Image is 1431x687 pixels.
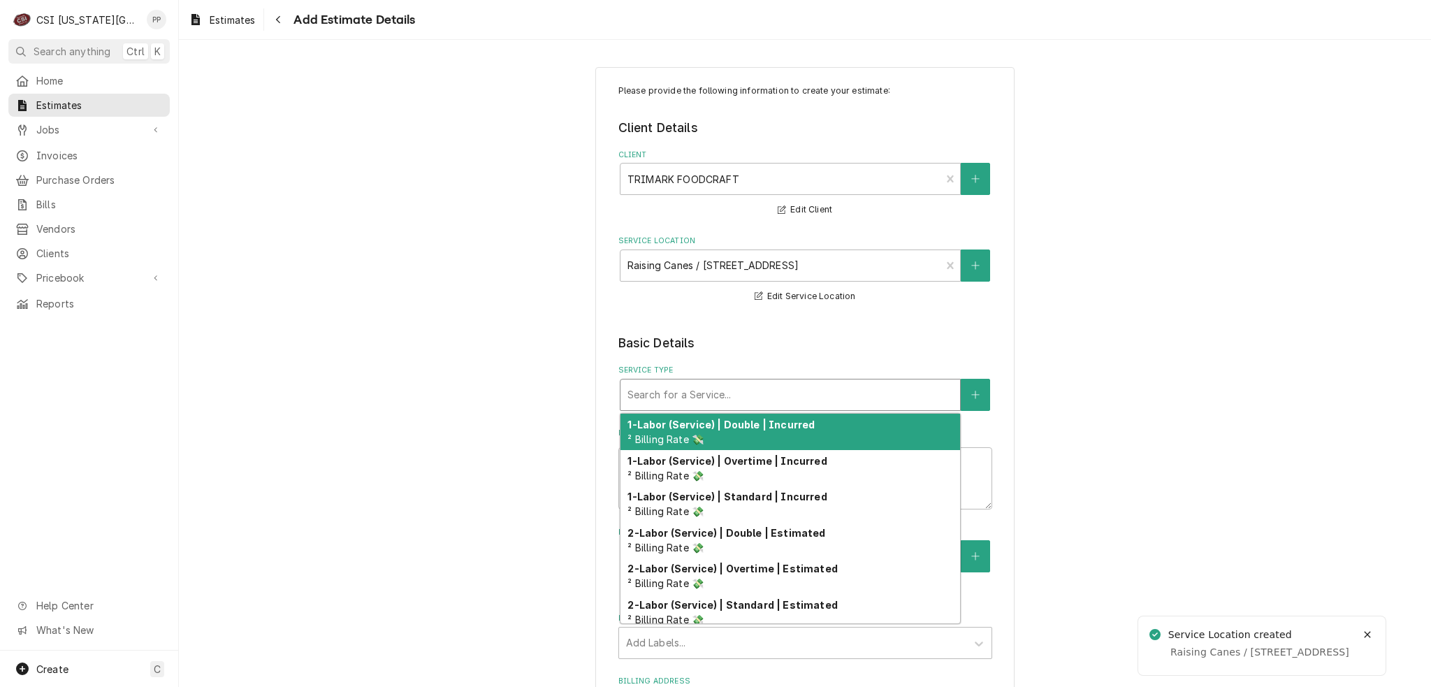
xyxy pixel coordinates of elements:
[36,246,163,261] span: Clients
[618,150,992,161] label: Client
[210,13,255,27] span: Estimates
[961,379,990,411] button: Create New Service
[618,150,992,219] div: Client
[627,527,825,539] strong: 2-Labor (Service) | Double | Estimated
[971,261,980,270] svg: Create New Location
[8,39,170,64] button: Search anythingCtrlK
[618,365,992,376] label: Service Type
[971,551,980,561] svg: Create New Equipment
[627,433,704,445] span: ² Billing Rate 💸
[618,334,992,352] legend: Basic Details
[627,470,704,482] span: ² Billing Rate 💸
[8,266,170,289] a: Go to Pricebook
[8,144,170,167] a: Invoices
[8,94,170,117] a: Estimates
[627,491,827,502] strong: 1-Labor (Service) | Standard | Incurred
[627,455,827,467] strong: 1-Labor (Service) | Overtime | Incurred
[627,505,704,517] span: ² Billing Rate 💸
[618,527,992,538] label: Equipment
[13,10,32,29] div: CSI Kansas City's Avatar
[618,428,992,439] label: Reason For Call
[267,8,289,31] button: Navigate back
[627,577,704,589] span: ² Billing Rate 💸
[36,173,163,187] span: Purchase Orders
[627,542,704,554] span: ² Billing Rate 💸
[36,270,142,285] span: Pricebook
[183,8,261,31] a: Estimates
[8,118,170,141] a: Go to Jobs
[618,236,992,247] label: Service Location
[154,662,161,677] span: C
[618,613,992,658] div: Labels
[8,619,170,642] a: Go to What's New
[971,390,980,400] svg: Create New Service
[961,250,990,282] button: Create New Location
[36,148,163,163] span: Invoices
[8,193,170,216] a: Bills
[13,10,32,29] div: C
[618,428,992,509] div: Reason For Call
[36,73,163,88] span: Home
[36,663,68,675] span: Create
[618,236,992,305] div: Service Location
[36,296,163,311] span: Reports
[8,292,170,315] a: Reports
[776,201,834,219] button: Edit Client
[36,13,139,27] div: CSI [US_STATE][GEOGRAPHIC_DATA]
[8,168,170,191] a: Purchase Orders
[618,119,992,137] legend: Client Details
[618,613,992,624] label: Labels
[971,174,980,184] svg: Create New Client
[8,242,170,265] a: Clients
[126,44,145,59] span: Ctrl
[618,85,992,97] p: Please provide the following information to create your estimate:
[627,599,837,611] strong: 2-Labor (Service) | Standard | Estimated
[36,598,161,613] span: Help Center
[36,623,161,637] span: What's New
[154,44,161,59] span: K
[1170,646,1353,660] div: Raising Canes / [STREET_ADDRESS]
[34,44,110,59] span: Search anything
[1168,628,1294,642] div: Service Location created
[753,288,858,305] button: Edit Service Location
[961,540,990,572] button: Create New Equipment
[36,122,142,137] span: Jobs
[618,676,992,687] label: Billing Address
[618,365,992,410] div: Service Type
[627,563,837,574] strong: 2-Labor (Service) | Overtime | Estimated
[8,594,170,617] a: Go to Help Center
[289,10,415,29] span: Add Estimate Details
[618,527,992,596] div: Equipment
[36,197,163,212] span: Bills
[8,69,170,92] a: Home
[8,217,170,240] a: Vendors
[36,222,163,236] span: Vendors
[961,163,990,195] button: Create New Client
[147,10,166,29] div: PP
[36,98,163,113] span: Estimates
[627,419,815,431] strong: 1-Labor (Service) | Double | Incurred
[147,10,166,29] div: Philip Potter's Avatar
[627,614,704,625] span: ² Billing Rate 💸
